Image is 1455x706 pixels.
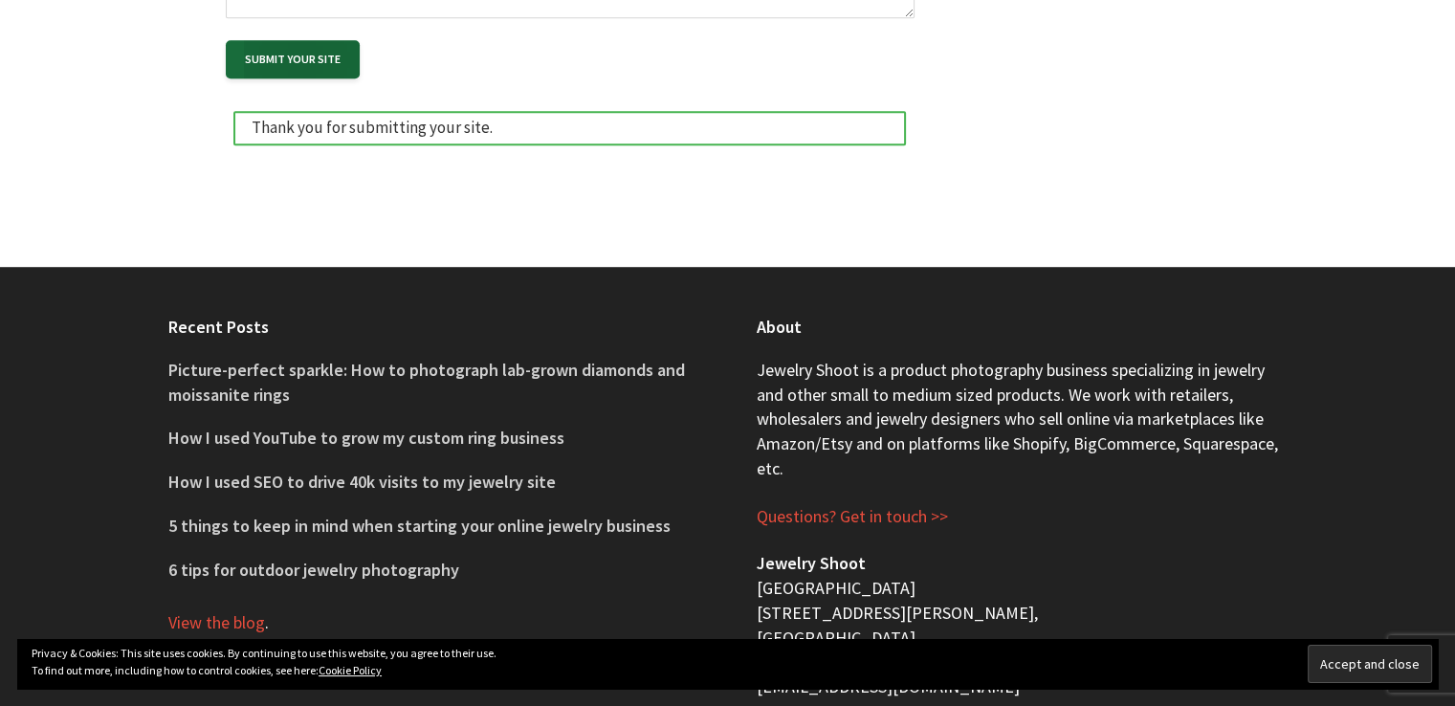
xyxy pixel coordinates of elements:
a: Picture-perfect sparkle: How to photograph lab-grown diamonds and moissanite rings [168,359,685,406]
a: Cookie Policy [319,663,382,677]
input: Submit your site [226,40,360,78]
a: View the blog [168,611,265,634]
div: Privacy & Cookies: This site uses cookies. By continuing to use this website, you agree to their ... [17,639,1438,689]
h4: Recent Posts [168,315,699,339]
div: Thank you for submitting your site. [233,111,906,145]
h4: About [757,315,1288,339]
p: Jewelry Shoot is a product photography business specializing in jewelry and other small to medium... [757,358,1288,481]
a: How I used SEO to drive 40k visits to my jewelry site [168,471,556,493]
a: Questions? Get in touch >> [757,505,948,528]
b: Jewelry Shoot [757,552,866,574]
p: [GEOGRAPHIC_DATA] [STREET_ADDRESS][PERSON_NAME], [GEOGRAPHIC_DATA] Nationwide via mail. [EMAIL_AD... [757,551,1288,698]
a: How I used YouTube to grow my custom ring business [168,427,564,449]
p: . [168,610,699,635]
a: 5 things to keep in mind when starting your online jewelry business [168,515,671,537]
a: 6 tips for outdoor jewelry photography [168,559,459,581]
input: Accept and close [1308,645,1432,683]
